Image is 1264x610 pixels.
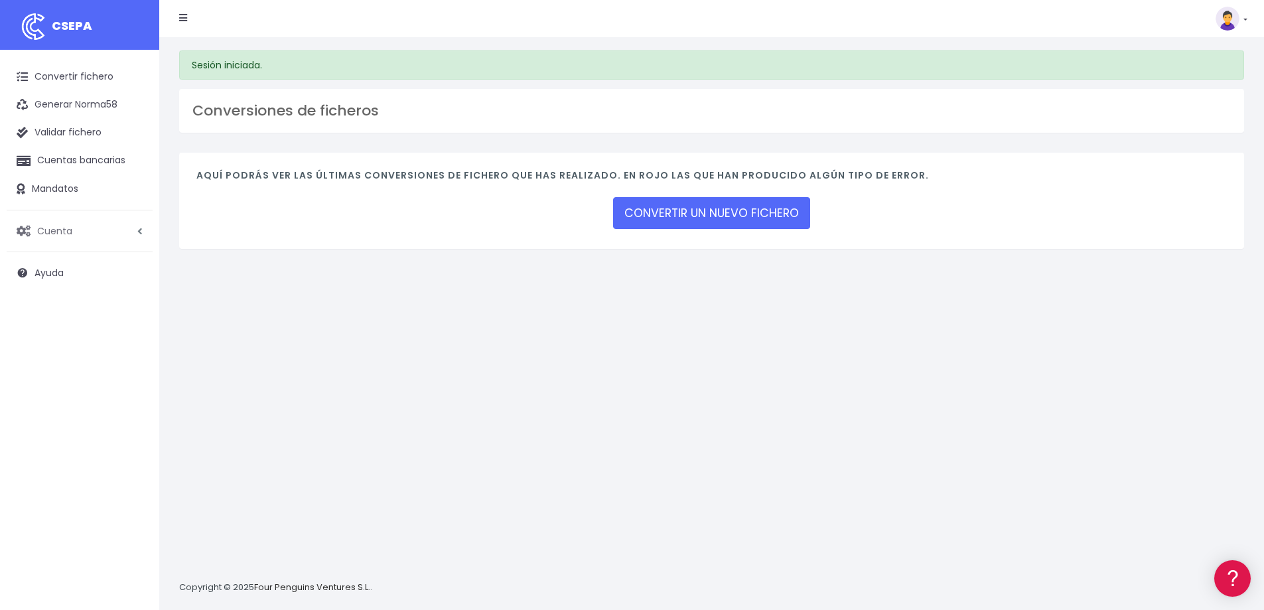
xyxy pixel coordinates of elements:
[182,382,255,395] a: POWERED BY ENCHANT
[37,224,72,237] span: Cuenta
[35,266,64,279] span: Ayuda
[7,91,153,119] a: Generar Norma58
[13,92,252,105] div: Información general
[7,259,153,287] a: Ayuda
[13,339,252,360] a: API
[179,50,1244,80] div: Sesión iniciada.
[196,170,1227,188] h4: Aquí podrás ver las últimas conversiones de fichero que has realizado. En rojo las que han produc...
[192,102,1231,119] h3: Conversiones de ficheros
[13,355,252,378] button: Contáctanos
[13,147,252,159] div: Convertir ficheros
[254,581,370,593] a: Four Penguins Ventures S.L.
[13,168,252,189] a: Formatos
[1216,7,1239,31] img: profile
[179,581,372,595] p: Copyright © 2025 .
[13,209,252,230] a: Videotutoriales
[7,119,153,147] a: Validar fichero
[13,189,252,209] a: Problemas habituales
[7,63,153,91] a: Convertir fichero
[13,285,252,305] a: General
[13,264,252,276] div: Facturación
[613,197,810,229] a: CONVERTIR UN NUEVO FICHERO
[7,175,153,203] a: Mandatos
[52,17,92,34] span: CSEPA
[13,113,252,133] a: Información general
[7,217,153,245] a: Cuenta
[13,319,252,331] div: Programadores
[17,10,50,43] img: logo
[13,230,252,250] a: Perfiles de empresas
[7,147,153,175] a: Cuentas bancarias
